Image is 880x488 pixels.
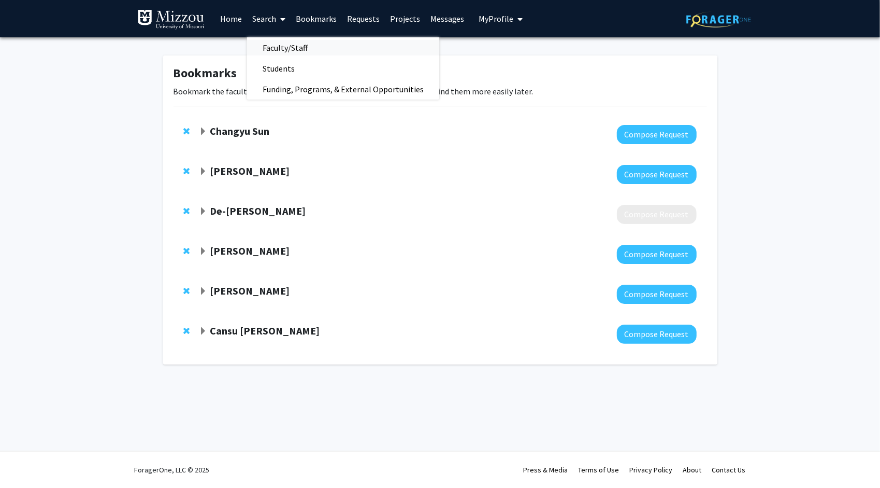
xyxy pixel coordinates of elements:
[184,207,190,215] span: Remove De-Pei Li from bookmarks
[247,61,439,76] a: Students
[617,165,697,184] button: Compose Request to Nicholas Gaspelin
[630,465,673,475] a: Privacy Policy
[199,207,207,216] span: Expand De-Pei Li Bookmark
[215,1,247,37] a: Home
[210,324,320,337] strong: Cansu [PERSON_NAME]
[199,327,207,336] span: Expand Cansu Agca Bookmark
[247,40,439,55] a: Faculty/Staff
[199,287,207,296] span: Expand Elizabeth Bryda Bookmark
[425,1,470,37] a: Messages
[184,247,190,255] span: Remove Peter Cornish from bookmarks
[291,1,342,37] a: Bookmarks
[210,164,290,177] strong: [PERSON_NAME]
[683,465,702,475] a: About
[199,128,207,136] span: Expand Changyu Sun Bookmark
[617,205,697,224] button: Compose Request to De-Pei Li
[342,1,385,37] a: Requests
[135,452,210,488] div: ForagerOne, LLC © 2025
[617,325,697,344] button: Compose Request to Cansu Agca
[686,11,751,27] img: ForagerOne Logo
[210,204,306,217] strong: De-[PERSON_NAME]
[174,85,707,97] p: Bookmark the faculty/staff you are interested in working with to help you find them more easily l...
[184,167,190,175] span: Remove Nicholas Gaspelin from bookmarks
[210,284,290,297] strong: [PERSON_NAME]
[712,465,746,475] a: Contact Us
[184,127,190,135] span: Remove Changyu Sun from bookmarks
[617,285,697,304] button: Compose Request to Elizabeth Bryda
[8,441,44,480] iframe: Chat
[579,465,619,475] a: Terms of Use
[247,81,439,97] a: Funding, Programs, & External Opportunities
[174,66,707,81] h1: Bookmarks
[199,168,207,176] span: Expand Nicholas Gaspelin Bookmark
[617,245,697,264] button: Compose Request to Peter Cornish
[524,465,568,475] a: Press & Media
[247,37,323,58] span: Faculty/Staff
[137,9,205,30] img: University of Missouri Logo
[210,244,290,257] strong: [PERSON_NAME]
[247,1,291,37] a: Search
[184,327,190,335] span: Remove Cansu Agca from bookmarks
[247,58,310,79] span: Students
[385,1,425,37] a: Projects
[210,124,269,137] strong: Changyu Sun
[199,247,207,256] span: Expand Peter Cornish Bookmark
[247,79,439,100] span: Funding, Programs, & External Opportunities
[184,287,190,295] span: Remove Elizabeth Bryda from bookmarks
[617,125,697,144] button: Compose Request to Changyu Sun
[479,13,514,24] span: My Profile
